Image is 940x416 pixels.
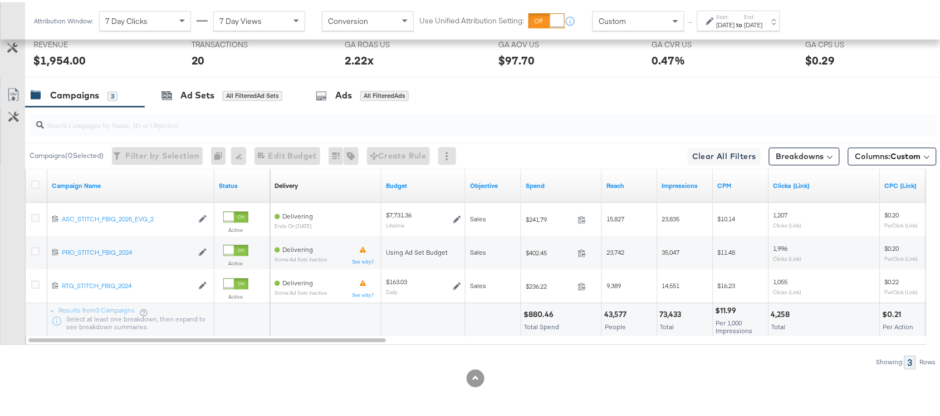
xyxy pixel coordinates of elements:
[718,280,736,288] span: $16.23
[50,87,99,100] div: Campaigns
[275,180,298,189] div: Delivery
[885,254,918,260] sub: Per Click (Link)
[718,246,736,255] span: $11.48
[773,209,788,217] span: 1,207
[885,276,899,284] span: $0.22
[717,18,735,27] div: [DATE]
[769,146,840,164] button: Breakdowns
[386,246,461,255] div: Using Ad Set Budget
[523,308,557,318] div: $880.46
[660,308,685,318] div: 73,433
[662,280,680,288] span: 14,551
[745,11,763,18] label: End:
[470,180,517,189] a: Your campaign's objective.
[180,87,214,100] div: Ad Sets
[52,180,210,189] a: Your campaign name.
[660,321,674,329] span: Total
[386,180,461,189] a: The maximum amount you're willing to spend on your ads, on average each day or over the lifetime ...
[716,304,740,314] div: $11.99
[773,220,802,227] sub: Clicks (Link)
[192,51,205,67] div: 20
[526,247,574,255] span: $402.45
[386,287,398,294] sub: Daily
[30,149,104,159] div: Campaigns ( 0 Selected)
[282,277,313,285] span: Delivering
[62,213,193,222] div: ASC_STITCH_FBIG_2025_EVG_2
[223,258,248,265] label: Active
[919,356,937,364] div: Rows
[805,37,889,48] span: GA CPS US
[105,14,148,24] span: 7 Day Clicks
[498,51,535,67] div: $97.70
[526,214,574,222] span: $241.79
[606,280,621,288] span: 9,389
[33,15,94,23] div: Attribution Window:
[745,18,763,27] div: [DATE]
[904,354,916,368] div: 3
[386,276,407,285] div: $163.03
[219,14,262,24] span: 7 Day Views
[773,276,788,284] span: 1,055
[282,210,313,219] span: Delivering
[885,209,899,217] span: $0.20
[652,51,686,67] div: 0.47%
[883,321,914,329] span: Per Action
[275,221,313,227] sub: ends on [DATE]
[876,356,904,364] div: Showing:
[771,308,794,318] div: 4,258
[885,242,899,251] span: $0.20
[805,51,835,67] div: $0.29
[62,246,193,256] a: PRO_STITCH_FBIG_2024
[662,246,680,255] span: 35,047
[606,246,624,255] span: 23,742
[773,242,788,251] span: 1,996
[223,89,282,99] div: All Filtered Ad Sets
[275,255,327,261] sub: Some Ad Sets Inactive
[33,37,117,48] span: REVENUE
[772,321,786,329] span: Total
[773,180,876,189] a: The number of clicks on links appearing on your ad or Page that direct people to your sites off F...
[883,308,905,318] div: $0.21
[335,87,352,100] div: Ads
[282,244,313,252] span: Delivering
[223,291,248,299] label: Active
[605,321,626,329] span: People
[470,213,486,221] span: Sales
[360,89,409,99] div: All Filtered Ads
[773,287,802,294] sub: Clicks (Link)
[652,37,736,48] span: GA CVR US
[885,287,918,294] sub: Per Click (Link)
[33,51,86,67] div: $1,954.00
[735,18,745,27] strong: to
[604,308,630,318] div: 43,577
[606,213,624,221] span: 15,827
[717,11,735,18] label: Start:
[692,148,756,162] span: Clear All Filters
[62,280,193,289] div: RTG_STITCH_FBIG_2024
[345,37,428,48] span: GA ROAS US
[662,213,680,221] span: 23,835
[891,150,921,160] span: Custom
[662,180,709,189] a: The number of times your ad was served. On mobile apps an ad is counted as served the first time ...
[718,213,736,221] span: $10.14
[524,321,559,329] span: Total Spend
[192,37,275,48] span: TRANSACTIONS
[107,90,117,100] div: 3
[62,280,193,289] a: RTG_STITCH_FBIG_2024
[328,14,368,24] span: Conversion
[219,180,266,189] a: Shows the current state of your Ad Campaign.
[716,317,753,333] span: Per 1,000 Impressions
[275,180,298,189] a: Reflects the ability of your Ad Campaign to achieve delivery based on ad states, schedule and bud...
[606,180,653,189] a: The number of people your ad was served to.
[855,149,921,160] span: Columns:
[470,280,486,288] span: Sales
[44,108,854,130] input: Search Campaigns by Name, ID or Objective
[345,51,374,67] div: 2.22x
[526,180,598,189] a: The total amount spent to date.
[718,180,765,189] a: The average cost you've paid to have 1,000 impressions of your ad.
[885,220,918,227] sub: Per Click (Link)
[62,213,193,222] a: ASC_STITCH_FBIG_2025_EVG_2
[498,37,582,48] span: GA AOV US
[688,146,761,164] button: Clear All Filters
